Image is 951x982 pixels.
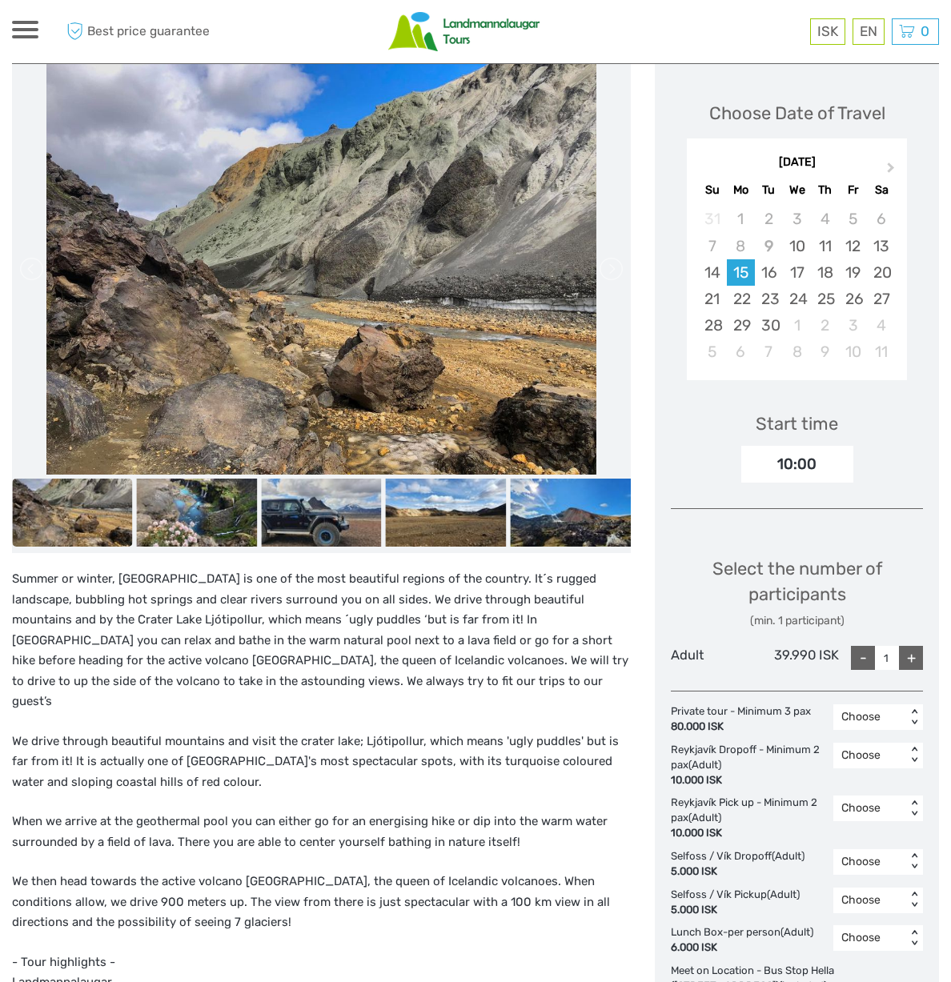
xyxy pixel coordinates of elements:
button: Next Month [880,158,905,184]
div: < > [908,747,921,764]
div: Choose Thursday, September 11th, 2025 [811,233,839,259]
div: Sa [867,179,895,201]
p: We're away right now. Please check back later! [22,28,181,41]
div: Private tour - Minimum 3 pax [671,704,819,735]
div: EN [853,18,885,45]
img: 4ffd18a2446d45e1b4a7426331772b9f_slider_thumbnail.jpeg [12,479,133,547]
div: Choose Thursday, October 9th, 2025 [811,339,839,365]
div: Choose Friday, September 26th, 2025 [839,286,867,312]
div: (min. 1 participant) [671,613,923,629]
div: Choose Friday, September 12th, 2025 [839,233,867,259]
div: - [851,646,875,670]
div: Mo [727,179,755,201]
div: Choose Friday, September 19th, 2025 [839,259,867,286]
div: Choose Monday, September 29th, 2025 [727,312,755,339]
img: 7948eb21c73d45f1b5c0ea24ff5687f3_slider_thumbnail.jpeg [386,479,507,547]
img: 4ffd18a2446d45e1b4a7426331772b9f_main_slider.jpeg [46,62,596,475]
div: Choose Tuesday, September 30th, 2025 [755,312,783,339]
div: < > [908,892,921,908]
div: Choose Saturday, October 4th, 2025 [867,312,895,339]
div: Choose Wednesday, October 8th, 2025 [783,339,811,365]
div: Choose [841,800,898,816]
div: Choose Thursday, September 18th, 2025 [811,259,839,286]
div: Not available Monday, September 8th, 2025 [727,233,755,259]
img: Scandinavian Travel [388,12,540,51]
p: We drive through beautiful mountains and visit the crater lake; Ljótipollur, which means 'ugly pu... [12,731,631,793]
div: Select the number of participants [671,556,923,629]
div: Selfoss / Vík Dropoff (Adult) [671,849,813,880]
div: Choose Monday, October 6th, 2025 [727,339,755,365]
div: Lunch Box-per person (Adult) [671,925,821,956]
div: Choose Friday, October 10th, 2025 [839,339,867,365]
div: < > [908,854,921,871]
div: Su [698,179,726,201]
div: Choose Thursday, September 25th, 2025 [811,286,839,312]
p: We then head towards the active volcano [GEOGRAPHIC_DATA], the queen of Icelandic volcanoes. When... [12,872,631,933]
div: Tu [755,179,783,201]
div: 10.000 ISK [671,826,825,841]
span: Best price guarantee [62,18,244,45]
div: Choose Wednesday, September 17th, 2025 [783,259,811,286]
div: < > [908,800,921,817]
div: Selfoss / Vík Pickup (Adult) [671,888,808,918]
div: [DATE] [687,154,907,171]
div: + [899,646,923,670]
div: Choose [841,930,898,946]
div: Choose Date of Travel [709,101,885,126]
div: 5.000 ISK [671,864,805,880]
div: Not available Thursday, September 4th, 2025 [811,206,839,232]
div: Not available Tuesday, September 9th, 2025 [755,233,783,259]
div: Not available Wednesday, September 3rd, 2025 [783,206,811,232]
div: Choose [841,748,898,764]
img: 6debe5bb897240fda620bfd7d252ea6b_slider_thumbnail.jpeg [261,479,382,547]
div: Choose Tuesday, September 16th, 2025 [755,259,783,286]
div: Th [811,179,839,201]
div: month 2025-09 [692,206,901,365]
div: < > [908,930,921,947]
div: 6.000 ISK [671,940,813,956]
div: Not available Sunday, September 7th, 2025 [698,233,726,259]
div: Adult [671,646,755,670]
div: Choose Sunday, September 28th, 2025 [698,312,726,339]
img: 0d246892af4748fca7c4edac75762817_slider_thumbnail.jpeg [137,479,258,547]
span: 0 [918,23,932,39]
img: f429eb052b144184a8b3d74ed263593b_slider_thumbnail.jpeg [510,479,631,547]
div: Choose Thursday, October 2nd, 2025 [811,312,839,339]
div: Not available Friday, September 5th, 2025 [839,206,867,232]
div: Reykjavík Pick up - Minimum 2 pax (Adult) [671,796,833,841]
div: 5.000 ISK [671,903,800,918]
div: Not available Saturday, September 6th, 2025 [867,206,895,232]
p: When we arrive at the geothermal pool you can either go for an energising hike or dip into the wa... [12,812,631,852]
div: 10:00 [741,446,853,483]
div: Not available Monday, September 1st, 2025 [727,206,755,232]
button: Open LiveChat chat widget [184,25,203,44]
div: Choose Wednesday, October 1st, 2025 [783,312,811,339]
div: 10.000 ISK [671,773,825,788]
div: Reykjavík Dropoff - Minimum 2 pax (Adult) [671,743,833,788]
div: Choose Saturday, September 13th, 2025 [867,233,895,259]
div: Not available Tuesday, September 2nd, 2025 [755,206,783,232]
div: Choose Tuesday, September 23rd, 2025 [755,286,783,312]
div: Choose Saturday, September 20th, 2025 [867,259,895,286]
div: < > [908,709,921,726]
div: Start time [756,411,838,436]
div: Choose Sunday, September 14th, 2025 [698,259,726,286]
div: Choose [841,709,898,725]
div: Choose Friday, October 3rd, 2025 [839,312,867,339]
div: Choose Wednesday, September 10th, 2025 [783,233,811,259]
div: We [783,179,811,201]
div: Choose [841,854,898,870]
div: 80.000 ISK [671,719,811,735]
div: 39.990 ISK [755,646,839,670]
div: Choose Saturday, September 27th, 2025 [867,286,895,312]
div: Choose Monday, September 15th, 2025 [727,259,755,286]
p: Summer or winter, [GEOGRAPHIC_DATA] is one of the most beautiful regions of the country. It´s rug... [12,569,631,712]
div: Choose Sunday, October 5th, 2025 [698,339,726,365]
div: Choose Sunday, September 21st, 2025 [698,286,726,312]
span: ISK [817,23,838,39]
div: Fr [839,179,867,201]
div: Not available Sunday, August 31st, 2025 [698,206,726,232]
div: Choose Monday, September 22nd, 2025 [727,286,755,312]
div: Choose Saturday, October 11th, 2025 [867,339,895,365]
div: Choose Wednesday, September 24th, 2025 [783,286,811,312]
